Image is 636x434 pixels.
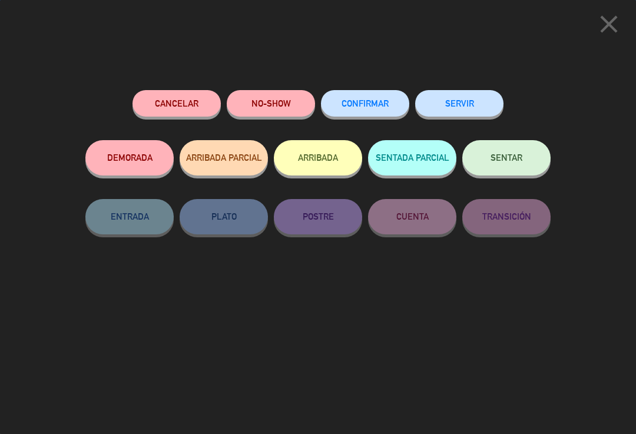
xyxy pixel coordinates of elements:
[591,9,627,44] button: close
[132,90,221,117] button: Cancelar
[415,90,503,117] button: SERVIR
[321,90,409,117] button: CONFIRMAR
[186,153,262,163] span: ARRIBADA PARCIAL
[180,140,268,175] button: ARRIBADA PARCIAL
[368,140,456,175] button: SENTADA PARCIAL
[368,199,456,234] button: CUENTA
[594,9,624,39] i: close
[227,90,315,117] button: NO-SHOW
[342,98,389,108] span: CONFIRMAR
[85,140,174,175] button: DEMORADA
[180,199,268,234] button: PLATO
[462,199,551,234] button: TRANSICIÓN
[491,153,522,163] span: SENTAR
[274,140,362,175] button: ARRIBADA
[85,199,174,234] button: ENTRADA
[462,140,551,175] button: SENTAR
[274,199,362,234] button: POSTRE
